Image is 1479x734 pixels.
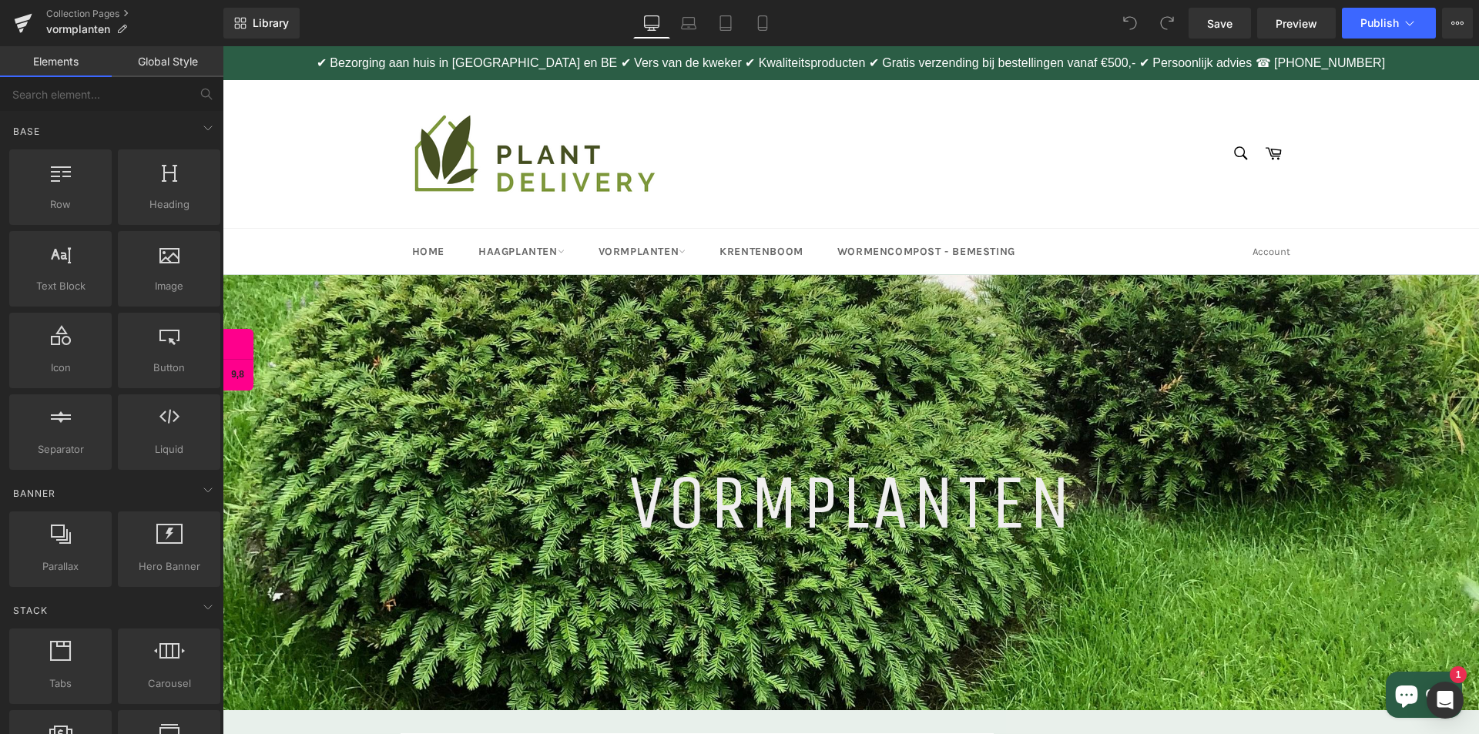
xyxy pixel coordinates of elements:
[46,23,110,35] span: vormplanten
[14,278,107,294] span: Text Block
[481,183,596,228] a: Krentenboom
[1342,8,1436,39] button: Publish
[122,278,216,294] span: Image
[670,8,707,39] a: Laptop
[122,196,216,213] span: Heading
[174,183,237,228] a: Home
[253,16,289,30] span: Library
[1276,15,1317,32] span: Preview
[94,10,1162,23] span: ✔ Bezorging aan huis in [GEOGRAPHIC_DATA] en BE ✔ Vers van de kweker ✔ Kwaliteitsproducten ✔ Grat...
[633,8,670,39] a: Desktop
[189,49,436,166] img: Haagplanten en vormplanten online kopen
[223,8,300,39] a: New Library
[14,675,107,692] span: Tabs
[14,441,107,457] span: Separator
[122,675,216,692] span: Carousel
[14,196,107,213] span: Row
[1427,682,1464,719] div: Open Intercom Messenger
[12,486,57,501] span: Banner
[1442,8,1473,39] button: More
[46,8,223,20] a: Collection Pages
[707,8,744,39] a: Tablet
[14,360,107,376] span: Icon
[1159,625,1244,675] inbox-online-store-chat: Webshop-chat van Shopify
[112,46,223,77] a: Global Style
[1257,8,1336,39] a: Preview
[12,603,49,618] span: Stack
[744,8,781,39] a: Mobile
[122,558,216,575] span: Hero Banner
[14,558,107,575] span: Parallax
[122,360,216,376] span: Button
[1152,8,1182,39] button: Redo
[8,322,22,335] span: 9,8
[122,441,216,457] span: Liquid
[1115,8,1145,39] button: Undo
[240,183,357,228] a: Haagplanten
[1207,15,1232,32] span: Save
[599,183,808,228] a: Wormencompost - bemesting
[1360,17,1399,29] span: Publish
[12,124,42,139] span: Base
[361,183,479,228] a: Vormplanten
[1022,183,1075,228] a: Account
